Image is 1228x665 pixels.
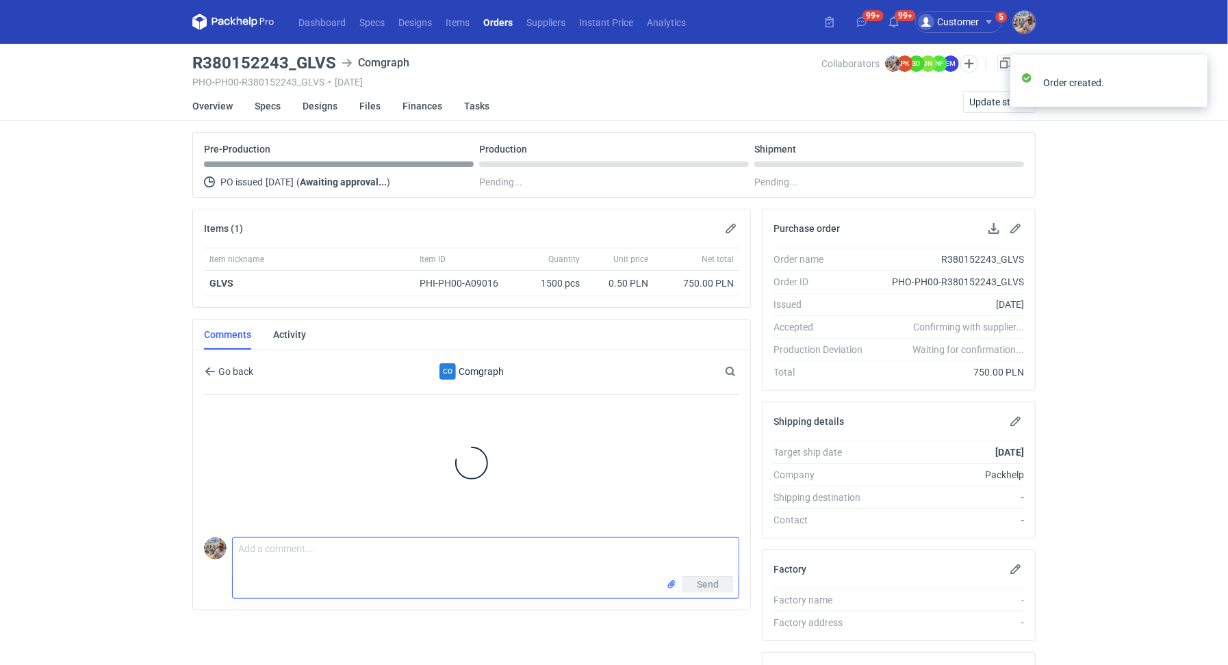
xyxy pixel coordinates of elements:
div: - [873,593,1024,607]
button: Send [682,576,733,592]
button: Update status [963,91,1036,113]
div: Total [773,365,873,379]
span: Send [697,579,719,589]
span: Unit price [613,254,648,265]
div: Issued [773,298,873,311]
button: Customer5 [915,11,1013,33]
h2: Items (1) [204,223,243,234]
figcaption: EM [943,55,959,72]
button: Edit factory details [1008,561,1024,577]
div: Factory address [773,616,873,629]
figcaption: JN [920,55,936,72]
a: Specs [255,91,281,121]
button: close [1187,75,1197,90]
div: Customer [918,14,979,30]
button: 99+ [883,11,905,33]
div: PO issued [204,174,474,190]
em: Waiting for confirmation... [912,343,1024,356]
div: PHI-PH00-A09016 [420,276,511,290]
div: 750.00 PLN [873,365,1024,379]
span: Pending... [479,174,522,190]
span: Quantity [548,254,580,265]
svg: Packhelp Pro [192,14,274,30]
span: Net total [702,254,734,265]
div: - [873,491,1024,504]
span: ( [296,177,300,187]
p: Production [479,144,527,155]
a: Dashboard [292,14,353,30]
p: Pre-Production [204,144,270,155]
div: Accepted [773,320,873,334]
a: Orders [476,14,520,30]
div: Factory name [773,593,873,607]
div: - [873,616,1024,629]
a: Finances [402,91,442,121]
h2: Factory [773,564,806,575]
h3: R380152243_GLVS [192,55,336,71]
button: Edit purchase order [1008,220,1024,237]
a: Overview [192,91,233,121]
a: Comments [204,320,251,350]
span: Update status [969,97,1029,107]
div: Production Deviation [773,343,873,356]
a: GLVS [209,278,233,289]
span: Collaborators [821,58,880,69]
h2: Shipping details [773,416,844,427]
div: R380152243_GLVS [873,252,1024,266]
figcaption: NF [931,55,947,72]
button: Edit collaborators [960,55,978,73]
div: Pending... [754,174,1024,190]
div: Order created. [1043,76,1187,90]
p: Shipment [754,144,796,155]
img: Michał Palasek [885,55,901,72]
div: 5 [999,12,1004,22]
span: Item ID [420,254,446,265]
a: Instant Price [572,14,640,30]
div: PHO-PH00-R380152243_GLVS [DATE] [192,77,821,88]
a: Tasks [464,91,489,121]
div: Target ship date [773,445,873,459]
div: Comgraph [439,363,456,380]
img: Michał Palasek [1013,11,1036,34]
em: Confirming with supplier... [913,322,1024,332]
strong: [DATE] [995,447,1024,458]
strong: Awaiting approval... [300,177,387,187]
button: 99+ [851,11,873,33]
button: Edit items [723,220,739,237]
span: • [328,77,331,88]
figcaption: BD [908,55,925,72]
span: ) [387,177,390,187]
figcaption: Co [439,363,456,380]
div: Michał Palasek [204,537,227,560]
div: Contact [773,513,873,527]
div: Company [773,468,873,482]
div: Shipping destination [773,491,873,504]
div: Comgraph [342,55,409,71]
div: 1500 pcs [517,271,585,296]
div: Order ID [773,275,873,289]
div: 0.50 PLN [591,276,648,290]
figcaption: PK [897,55,913,72]
input: Search [722,363,766,380]
a: Suppliers [520,14,572,30]
h2: Purchase order [773,223,840,234]
div: Order name [773,252,873,266]
a: Specs [353,14,392,30]
a: Analytics [640,14,693,30]
div: Comgraph [359,363,584,380]
button: Download PO [986,220,1002,237]
div: 750.00 PLN [659,276,734,290]
a: Designs [392,14,439,30]
div: [DATE] [873,298,1024,311]
button: Go back [204,363,254,380]
a: Activity [273,320,306,350]
button: Edit shipping details [1008,413,1024,430]
span: Go back [216,367,253,376]
div: - [873,513,1024,527]
a: Duplicate [997,55,1014,71]
div: Packhelp [873,468,1024,482]
span: [DATE] [266,174,294,190]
